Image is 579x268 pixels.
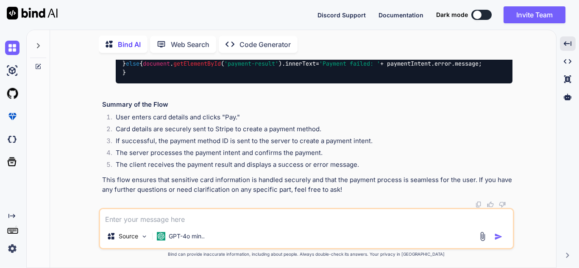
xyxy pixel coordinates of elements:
button: Invite Team [504,6,565,23]
p: Source [119,232,138,240]
img: icon [494,232,503,241]
code: paymentIntent = response. (); (paymentIntent. === ) { . ( ). = ; } { . ( ). = + paymentIntent. . ; } [122,42,482,77]
h3: Summary of the Flow [102,100,512,110]
img: like [487,201,494,208]
span: innerText [285,60,316,68]
img: githubLight [5,86,19,101]
li: If successful, the payment method ID is sent to the server to create a payment intent. [109,136,512,148]
span: 'payment-result' [224,60,278,68]
p: Bind can provide inaccurate information, including about people. Always double-check its answers.... [99,251,514,257]
img: dislike [499,201,506,208]
p: GPT-4o min.. [169,232,205,240]
span: error [434,60,451,68]
li: The server processes the payment intent and confirms the payment. [109,148,512,160]
span: 'Payment failed: ' [319,60,380,68]
span: message [455,60,479,68]
span: document [143,60,170,68]
img: GPT-4o mini [157,232,165,240]
span: getElementById [173,60,221,68]
p: Code Generator [239,39,291,50]
img: attachment [478,232,487,241]
img: settings [5,241,19,256]
img: Bind AI [7,7,58,19]
img: Pick Models [141,233,148,240]
li: The client receives the payment result and displays a success or error message. [109,160,512,172]
p: Web Search [171,39,209,50]
span: else [126,60,139,68]
p: Bind AI [118,39,141,50]
img: ai-studio [5,64,19,78]
button: Discord Support [317,11,366,19]
button: Documentation [379,11,423,19]
img: darkCloudIdeIcon [5,132,19,146]
p: This flow ensures that sensitive card information is handled securely and that the payment proces... [102,175,512,194]
li: Card details are securely sent to Stripe to create a payment method. [109,124,512,136]
img: premium [5,109,19,124]
span: Dark mode [436,11,468,19]
li: User enters card details and clicks "Pay." [109,113,512,124]
img: chat [5,41,19,55]
img: copy [475,201,482,208]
